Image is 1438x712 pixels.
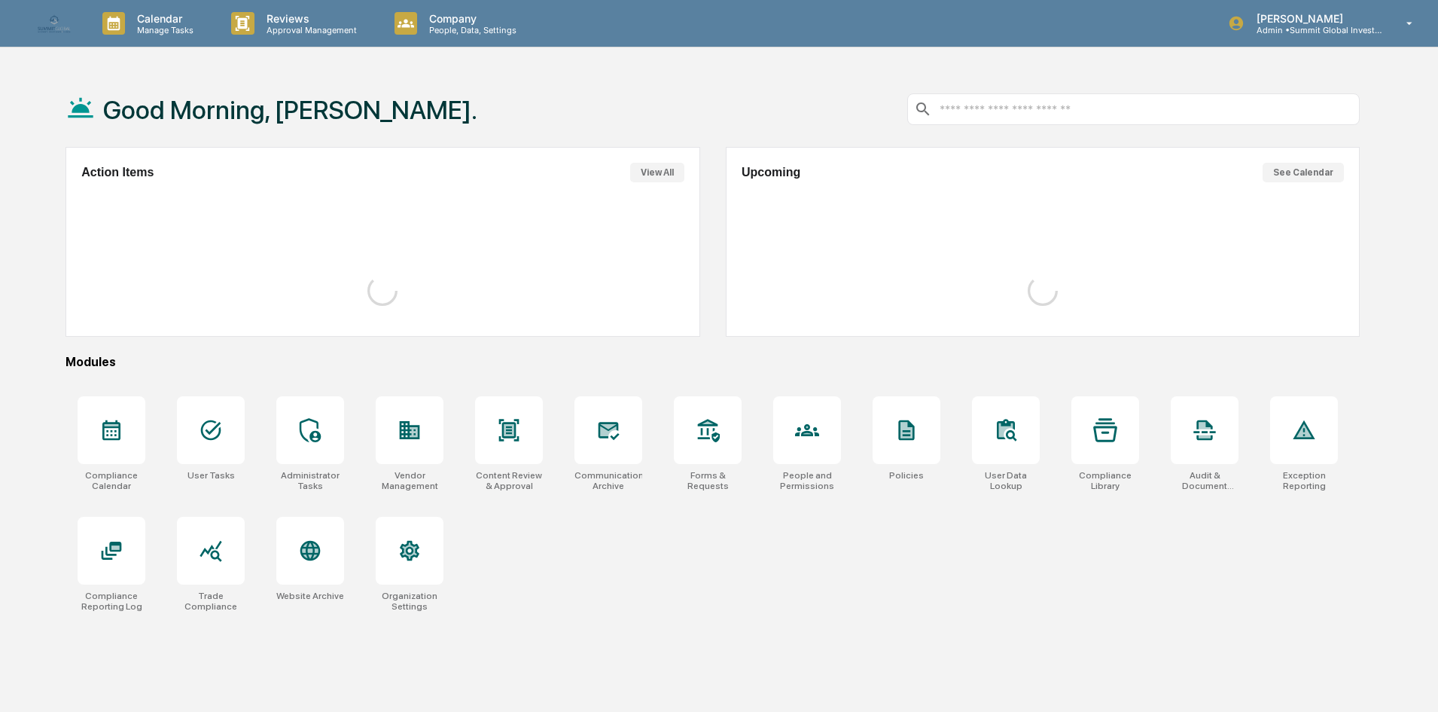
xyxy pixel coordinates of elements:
h1: Good Morning, [PERSON_NAME]. [103,95,477,125]
div: Forms & Requests [674,470,742,491]
div: Modules [66,355,1360,369]
p: Reviews [254,12,364,25]
p: People, Data, Settings [417,25,524,35]
img: logo [36,12,72,35]
div: Organization Settings [376,591,443,612]
div: Content Review & Approval [475,470,543,491]
div: Communications Archive [574,470,642,491]
div: Website Archive [276,591,344,601]
p: Manage Tasks [125,25,201,35]
div: Exception Reporting [1270,470,1338,491]
p: Calendar [125,12,201,25]
div: People and Permissions [773,470,841,491]
div: Policies [889,470,924,481]
div: Vendor Management [376,470,443,491]
button: View All [630,163,684,182]
div: User Tasks [187,470,235,481]
div: Trade Compliance [177,591,245,612]
div: User Data Lookup [972,470,1040,491]
p: Company [417,12,524,25]
div: Compliance Reporting Log [78,591,145,612]
p: Approval Management [254,25,364,35]
h2: Action Items [81,166,154,179]
div: Compliance Calendar [78,470,145,491]
div: Administrator Tasks [276,470,344,491]
button: See Calendar [1263,163,1344,182]
p: Admin • Summit Global Investments [1245,25,1385,35]
div: Compliance Library [1071,470,1139,491]
p: [PERSON_NAME] [1245,12,1385,25]
h2: Upcoming [742,166,800,179]
div: Audit & Document Logs [1171,470,1238,491]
